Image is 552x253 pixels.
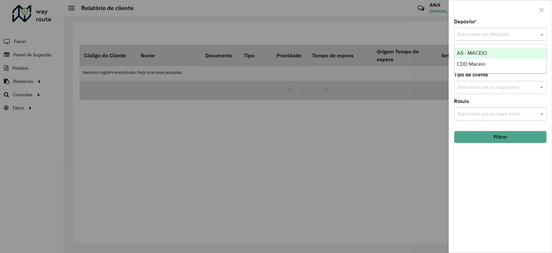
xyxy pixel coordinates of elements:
[454,18,477,26] label: Depósito
[454,98,469,105] label: Rótulo
[454,71,488,79] label: Tipo de cliente
[457,61,485,67] span: CDD Maceio
[457,50,487,56] span: AS - MACEIO
[454,44,547,74] ng-dropdown-panel: Options list
[454,131,547,143] button: Filtrar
